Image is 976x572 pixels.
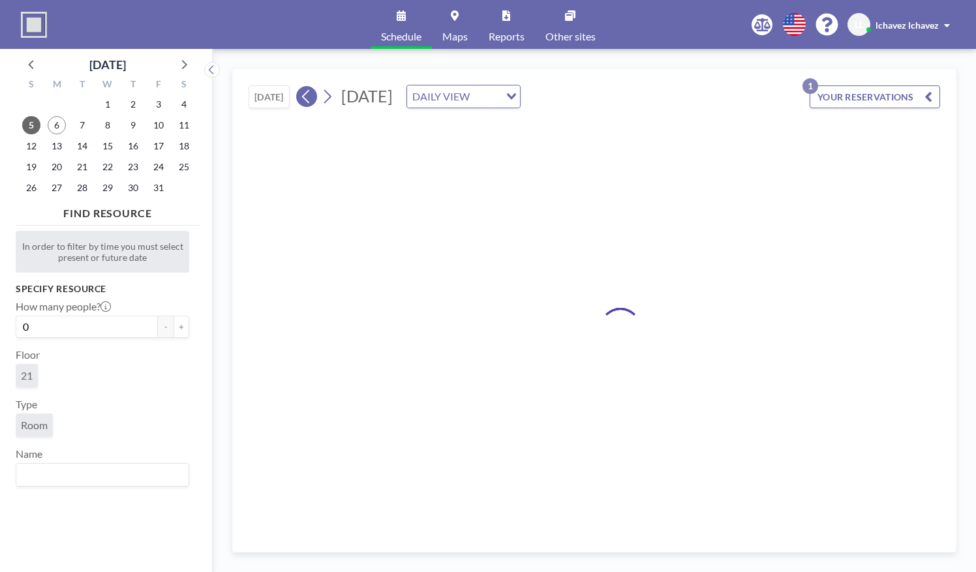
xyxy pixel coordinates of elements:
button: + [174,316,189,338]
span: Wednesday, October 29, 2025 [99,179,117,197]
span: Tuesday, October 14, 2025 [73,137,91,155]
span: Monday, October 27, 2025 [48,179,66,197]
span: Wednesday, October 1, 2025 [99,95,117,113]
span: Saturday, October 11, 2025 [175,116,193,134]
div: M [44,77,70,94]
span: Thursday, October 9, 2025 [124,116,142,134]
span: Sunday, October 12, 2025 [22,137,40,155]
span: Tuesday, October 28, 2025 [73,179,91,197]
div: S [171,77,196,94]
span: Friday, October 10, 2025 [149,116,168,134]
span: Thursday, October 30, 2025 [124,179,142,197]
span: Saturday, October 18, 2025 [175,137,193,155]
div: Search for option [16,464,189,486]
span: Saturday, October 25, 2025 [175,158,193,176]
span: Thursday, October 23, 2025 [124,158,142,176]
span: Thursday, October 2, 2025 [124,95,142,113]
label: How many people? [16,300,111,313]
h4: FIND RESOURCE [16,202,200,220]
span: Sunday, October 5, 2025 [22,116,40,134]
div: F [145,77,171,94]
label: Floor [16,348,40,361]
button: YOUR RESERVATIONS1 [810,85,940,108]
button: [DATE] [249,85,290,108]
span: Friday, October 3, 2025 [149,95,168,113]
span: Reports [489,31,525,42]
span: [DATE] [341,86,393,106]
span: lchavez lchavez [876,20,939,31]
span: Wednesday, October 15, 2025 [99,137,117,155]
button: - [158,316,174,338]
input: Search for option [18,466,181,483]
span: LL [855,19,864,31]
span: Sunday, October 19, 2025 [22,158,40,176]
div: T [120,77,145,94]
span: Wednesday, October 8, 2025 [99,116,117,134]
span: Monday, October 20, 2025 [48,158,66,176]
input: Search for option [474,88,498,105]
div: [DATE] [89,55,126,74]
div: T [70,77,95,94]
p: 1 [802,78,818,94]
span: Monday, October 6, 2025 [48,116,66,134]
div: S [19,77,44,94]
div: W [95,77,121,94]
span: 21 [21,369,33,382]
span: Maps [442,31,468,42]
div: Search for option [407,85,520,108]
span: Monday, October 13, 2025 [48,137,66,155]
label: Type [16,398,37,411]
span: Friday, October 24, 2025 [149,158,168,176]
div: In order to filter by time you must select present or future date [16,231,189,273]
h3: Specify resource [16,283,189,295]
span: Room [21,419,48,431]
span: Thursday, October 16, 2025 [124,137,142,155]
img: organization-logo [21,12,47,38]
span: Saturday, October 4, 2025 [175,95,193,113]
span: DAILY VIEW [410,88,472,105]
label: Name [16,447,42,460]
span: Friday, October 17, 2025 [149,137,168,155]
span: Tuesday, October 21, 2025 [73,158,91,176]
span: Schedule [381,31,421,42]
span: Friday, October 31, 2025 [149,179,168,197]
span: Sunday, October 26, 2025 [22,179,40,197]
span: Tuesday, October 7, 2025 [73,116,91,134]
span: Wednesday, October 22, 2025 [99,158,117,176]
span: Other sites [545,31,596,42]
